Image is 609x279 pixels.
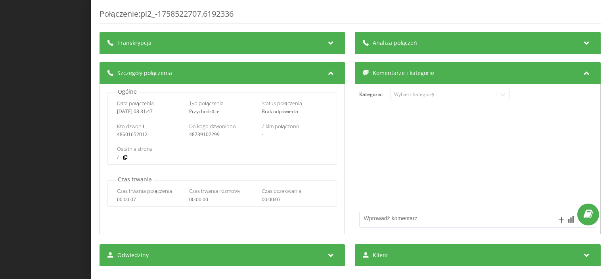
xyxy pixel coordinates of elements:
span: Brak odpowiedzi [262,108,298,115]
div: 00:00:07 [117,197,183,202]
span: Kto dzwonił [117,123,144,130]
div: 00:00:07 [262,197,328,202]
div: 48601652012 [117,132,183,137]
p: Czas trwania [116,175,154,183]
span: Typ połączenia [190,100,224,107]
span: Status połączenia [262,100,302,107]
span: Czas trwania połączenia [117,187,172,194]
span: Czas trwania rozmowy [190,187,241,194]
div: [DATE] 08:31:47 [117,109,183,114]
span: Data połączenia [117,100,154,107]
div: Połączenie : pl2_-1758522707.6192336 [100,8,601,24]
a: / [117,155,119,160]
h4: Kategoria : [360,92,391,97]
div: - [262,132,328,137]
div: 48739102299 [190,132,256,137]
span: Komentarze i kategorie [373,69,435,77]
p: Ogólne [116,88,139,96]
span: Czas oczekiwania [262,187,301,194]
span: Do kogo dzwoniono [190,123,236,130]
div: Wybierz kategorię [394,91,493,98]
span: Przychodzące [190,108,220,115]
span: Z kim połączono [262,123,299,130]
span: Transkrypcja [117,39,151,47]
span: Klient [373,251,389,259]
div: 00:00:00 [190,197,256,202]
span: Szczegóły połączenia [117,69,172,77]
span: Ostatnia strona [117,145,153,152]
span: Odwiedziny [117,251,149,259]
span: Analiza połączeń [373,39,417,47]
